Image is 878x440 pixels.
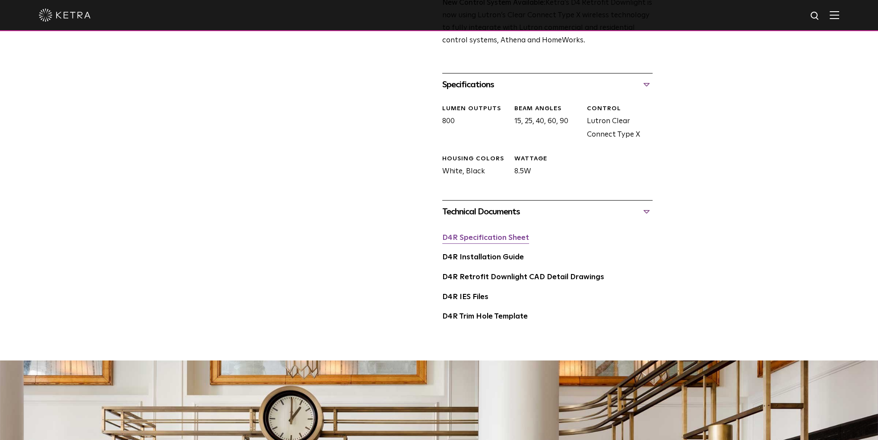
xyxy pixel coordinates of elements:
[442,293,488,301] a: D4R IES Files
[830,11,839,19] img: Hamburger%20Nav.svg
[508,105,580,142] div: 15, 25, 40, 60, 90
[810,11,821,22] img: search icon
[442,105,508,113] div: LUMEN OUTPUTS
[514,105,580,113] div: Beam Angles
[442,205,653,219] div: Technical Documents
[442,234,529,242] a: D4R Specification Sheet
[514,155,580,163] div: WATTAGE
[442,155,508,163] div: HOUSING COLORS
[442,254,524,261] a: D4R Installation Guide
[442,313,528,320] a: D4R Trim Hole Template
[442,274,604,281] a: D4R Retrofit Downlight CAD Detail Drawings
[586,105,652,113] div: CONTROL
[508,155,580,179] div: 8.5W
[39,9,91,22] img: ketra-logo-2019-white
[442,78,653,92] div: Specifications
[436,155,508,179] div: White, Black
[580,105,652,142] div: Lutron Clear Connect Type X
[436,105,508,142] div: 800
